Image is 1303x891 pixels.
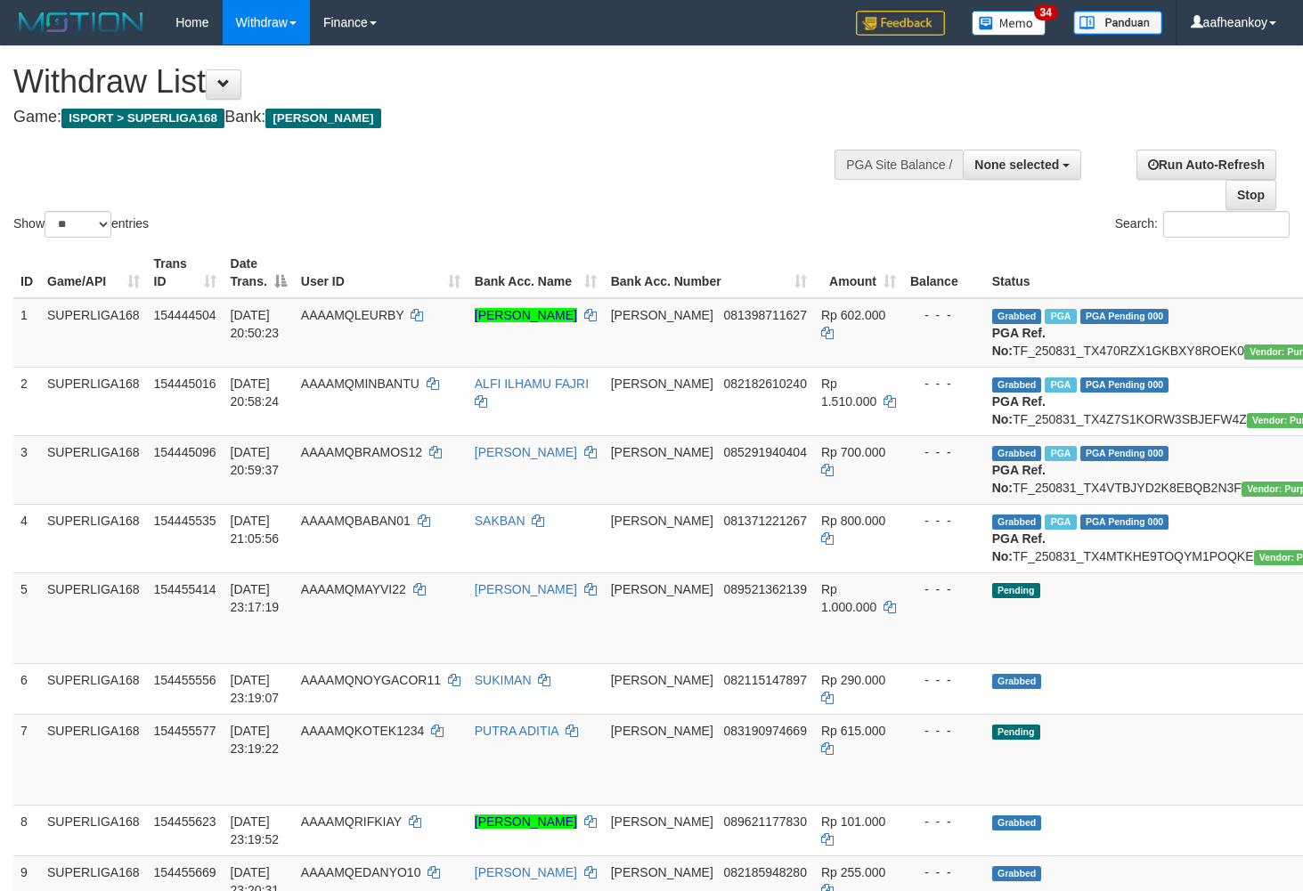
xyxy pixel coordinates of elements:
[903,247,985,298] th: Balance
[910,375,978,393] div: - - -
[475,814,577,829] a: [PERSON_NAME]
[724,865,807,879] span: Copy 082185948280 to clipboard
[13,714,40,805] td: 7
[154,514,216,528] span: 154445535
[1045,514,1076,530] span: Marked by aafheankoy
[40,247,147,298] th: Game/API: activate to sort column ascending
[992,815,1042,830] span: Grabbed
[611,377,713,391] span: [PERSON_NAME]
[40,663,147,714] td: SUPERLIGA168
[154,308,216,322] span: 154444504
[611,724,713,738] span: [PERSON_NAME]
[910,863,978,881] div: - - -
[972,11,1046,36] img: Button%20Memo.svg
[475,377,589,391] a: ALFI ILHAMU FAJRI
[231,445,280,477] span: [DATE] 20:59:37
[992,674,1042,689] span: Grabbed
[611,514,713,528] span: [PERSON_NAME]
[13,298,40,368] td: 1
[724,308,807,322] span: Copy 081398711627 to clipboard
[821,814,885,829] span: Rp 101.000
[724,377,807,391] span: Copy 082182610240 to clipboard
[821,865,885,879] span: Rp 255.000
[13,435,40,504] td: 3
[821,724,885,738] span: Rp 615.000
[231,308,280,340] span: [DATE] 20:50:23
[13,572,40,663] td: 5
[40,298,147,368] td: SUPERLIGA168
[963,150,1081,180] button: None selected
[1080,309,1169,324] span: PGA Pending
[724,582,807,596] span: Copy 089521362139 to clipboard
[13,109,851,126] h4: Game: Bank:
[974,158,1059,172] span: None selected
[154,582,216,596] span: 154455414
[13,9,149,36] img: MOTION_logo.png
[1080,446,1169,461] span: PGA Pending
[13,663,40,714] td: 6
[611,865,713,879] span: [PERSON_NAME]
[856,11,945,36] img: Feedback.jpg
[154,865,216,879] span: 154455669
[475,865,577,879] a: [PERSON_NAME]
[45,211,111,238] select: Showentries
[910,306,978,324] div: - - -
[301,377,419,391] span: AAAAMQMINBANTU
[821,445,885,459] span: Rp 700.000
[154,673,216,687] span: 154455556
[724,673,807,687] span: Copy 082115147897 to clipboard
[301,445,422,459] span: AAAAMQBRAMOS12
[61,109,224,128] span: ISPORT > SUPERLIGA168
[475,308,577,322] a: [PERSON_NAME]
[301,673,441,687] span: AAAAMQNOYGACOR11
[231,514,280,546] span: [DATE] 21:05:56
[40,435,147,504] td: SUPERLIGA168
[814,247,903,298] th: Amount: activate to sort column ascending
[231,814,280,846] span: [DATE] 23:19:52
[1073,11,1162,35] img: panduan.png
[13,64,851,100] h1: Withdraw List
[1163,211,1290,238] input: Search:
[301,814,402,829] span: AAAAMQRIFKIAY
[475,445,577,459] a: [PERSON_NAME]
[475,673,532,687] a: SUKIMAN
[835,150,963,180] div: PGA Site Balance /
[40,805,147,855] td: SUPERLIGA168
[992,377,1042,393] span: Grabbed
[154,377,216,391] span: 154445016
[1045,377,1076,393] span: Marked by aafheankoy
[40,572,147,663] td: SUPERLIGA168
[992,583,1040,598] span: Pending
[1045,309,1076,324] span: Marked by aafounsreynich
[1115,211,1290,238] label: Search:
[468,247,604,298] th: Bank Acc. Name: activate to sort column ascending
[611,582,713,596] span: [PERSON_NAME]
[13,247,40,298] th: ID
[611,814,713,829] span: [PERSON_NAME]
[475,514,525,528] a: SAKBAN
[992,326,1046,358] b: PGA Ref. No:
[992,866,1042,881] span: Grabbed
[40,714,147,805] td: SUPERLIGA168
[40,504,147,572] td: SUPERLIGA168
[13,211,149,238] label: Show entries
[910,580,978,598] div: - - -
[1080,514,1169,530] span: PGA Pending
[294,247,468,298] th: User ID: activate to sort column ascending
[821,582,876,614] span: Rp 1.000.000
[40,367,147,435] td: SUPERLIGA168
[821,377,876,409] span: Rp 1.510.000
[147,247,224,298] th: Trans ID: activate to sort column ascending
[992,463,1046,495] b: PGA Ref. No:
[154,724,216,738] span: 154455577
[992,514,1042,530] span: Grabbed
[611,308,713,322] span: [PERSON_NAME]
[13,805,40,855] td: 8
[154,445,216,459] span: 154445096
[992,531,1046,563] b: PGA Ref. No:
[821,514,885,528] span: Rp 800.000
[992,309,1042,324] span: Grabbed
[301,724,425,738] span: AAAAMQKOTEK1234
[604,247,814,298] th: Bank Acc. Number: activate to sort column ascending
[231,724,280,756] span: [DATE] 23:19:22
